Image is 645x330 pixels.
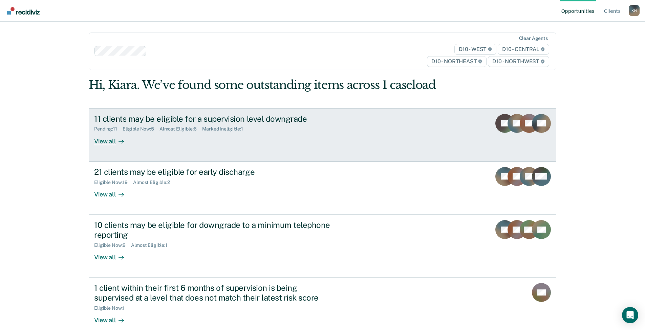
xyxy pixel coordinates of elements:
div: Almost Eligible : 1 [131,242,173,248]
span: D10 - CENTRAL [498,44,549,55]
div: 21 clients may be eligible for early discharge [94,167,332,177]
img: Recidiviz [7,7,40,15]
a: 10 clients may be eligible for downgrade to a minimum telephone reportingEligible Now:9Almost Eli... [89,215,556,278]
div: Eligible Now : 19 [94,180,133,185]
span: D10 - NORTHEAST [427,56,487,67]
div: Open Intercom Messenger [622,307,638,323]
div: View all [94,132,132,145]
div: 11 clients may be eligible for a supervision level downgrade [94,114,332,124]
button: Profile dropdown button [629,5,640,16]
div: Marked Ineligible : 1 [202,126,249,132]
div: View all [94,185,132,198]
div: Eligible Now : 1 [94,305,130,311]
span: D10 - NORTHWEST [488,56,549,67]
div: Almost Eligible : 2 [133,180,175,185]
div: Eligible Now : 9 [94,242,131,248]
div: Eligible Now : 5 [123,126,159,132]
span: D10 - WEST [454,44,496,55]
div: Clear agents [519,36,548,41]
div: Almost Eligible : 6 [159,126,202,132]
div: View all [94,311,132,324]
div: Hi, Kiara. We’ve found some outstanding items across 1 caseload [89,78,463,92]
div: 1 client within their first 6 months of supervision is being supervised at a level that does not ... [94,283,332,303]
a: 11 clients may be eligible for a supervision level downgradePending:11Eligible Now:5Almost Eligib... [89,108,556,162]
div: View all [94,248,132,261]
div: 10 clients may be eligible for downgrade to a minimum telephone reporting [94,220,332,240]
div: K H [629,5,640,16]
div: Pending : 11 [94,126,123,132]
a: 21 clients may be eligible for early dischargeEligible Now:19Almost Eligible:2View all [89,162,556,215]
